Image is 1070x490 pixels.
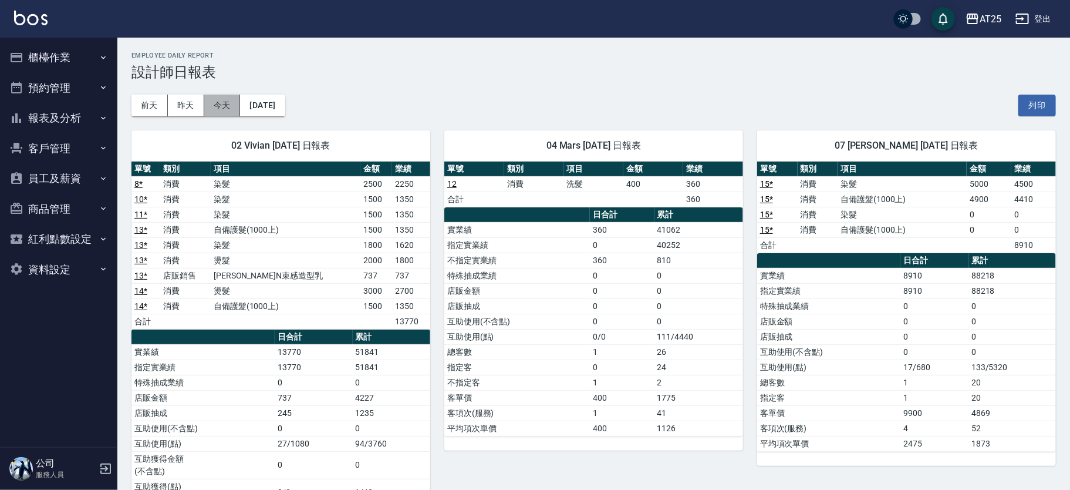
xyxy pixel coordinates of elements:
[211,222,360,237] td: 自備護髮(1000上)
[590,375,654,390] td: 1
[590,298,654,314] td: 0
[444,237,590,253] td: 指定實業績
[757,268,900,283] td: 實業績
[968,268,1056,283] td: 88218
[968,421,1056,436] td: 52
[757,344,900,360] td: 互助使用(不含點)
[967,192,1011,207] td: 4900
[1011,192,1056,207] td: 4410
[353,375,430,390] td: 0
[683,176,743,192] td: 360
[5,254,113,285] button: 資料設定
[14,11,48,25] img: Logo
[757,421,900,436] td: 客項次(服務)
[654,329,743,344] td: 111/4440
[931,7,955,31] button: save
[968,329,1056,344] td: 0
[838,222,967,237] td: 自備護髮(1000上)
[900,390,968,405] td: 1
[968,405,1056,421] td: 4869
[275,421,352,436] td: 0
[353,344,430,360] td: 51841
[590,207,654,223] th: 日合計
[968,436,1056,451] td: 1873
[590,329,654,344] td: 0/0
[131,52,1056,59] h2: Employee Daily Report
[160,176,211,192] td: 消費
[900,436,968,451] td: 2475
[623,176,683,192] td: 400
[968,344,1056,360] td: 0
[275,360,352,375] td: 13770
[757,298,900,314] td: 特殊抽成業績
[392,207,430,222] td: 1350
[5,133,113,164] button: 客戶管理
[900,405,968,421] td: 9900
[360,192,392,207] td: 1500
[900,314,968,329] td: 0
[683,192,743,207] td: 360
[275,344,352,360] td: 13770
[131,405,275,421] td: 店販抽成
[211,237,360,253] td: 染髮
[444,421,590,436] td: 平均項次單價
[360,162,392,177] th: 金額
[654,222,743,237] td: 41062
[980,12,1001,26] div: AT25
[968,253,1056,269] th: 累計
[444,329,590,344] td: 互助使用(點)
[360,268,392,283] td: 737
[654,314,743,329] td: 0
[275,390,352,405] td: 737
[444,314,590,329] td: 互助使用(不含點)
[654,360,743,375] td: 24
[160,283,211,298] td: 消費
[9,457,33,481] img: Person
[392,237,430,253] td: 1620
[838,162,967,177] th: 項目
[900,253,968,269] th: 日合計
[590,360,654,375] td: 0
[757,329,900,344] td: 店販抽成
[458,140,729,152] span: 04 Mars [DATE] 日報表
[444,268,590,283] td: 特殊抽成業績
[757,237,798,253] td: 合計
[160,298,211,314] td: 消費
[757,253,1056,452] table: a dense table
[444,283,590,298] td: 店販金額
[353,360,430,375] td: 51841
[590,421,654,436] td: 400
[444,253,590,268] td: 不指定實業績
[504,162,564,177] th: 類別
[131,162,160,177] th: 單號
[392,283,430,298] td: 2700
[757,162,798,177] th: 單號
[392,162,430,177] th: 業績
[590,283,654,298] td: 0
[131,314,160,329] td: 合計
[967,162,1011,177] th: 金額
[654,253,743,268] td: 810
[444,344,590,360] td: 總客數
[1011,207,1056,222] td: 0
[211,207,360,222] td: 染髮
[900,344,968,360] td: 0
[900,283,968,298] td: 8910
[798,222,838,237] td: 消費
[168,95,204,116] button: 昨天
[444,162,504,177] th: 單號
[1011,176,1056,192] td: 4500
[392,314,430,329] td: 13770
[146,140,416,152] span: 02 Vivian [DATE] 日報表
[353,405,430,421] td: 1235
[1018,95,1056,116] button: 列印
[131,95,168,116] button: 前天
[360,298,392,314] td: 1500
[131,375,275,390] td: 特殊抽成業績
[900,421,968,436] td: 4
[5,103,113,133] button: 報表及分析
[131,360,275,375] td: 指定實業績
[623,162,683,177] th: 金額
[590,390,654,405] td: 400
[353,421,430,436] td: 0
